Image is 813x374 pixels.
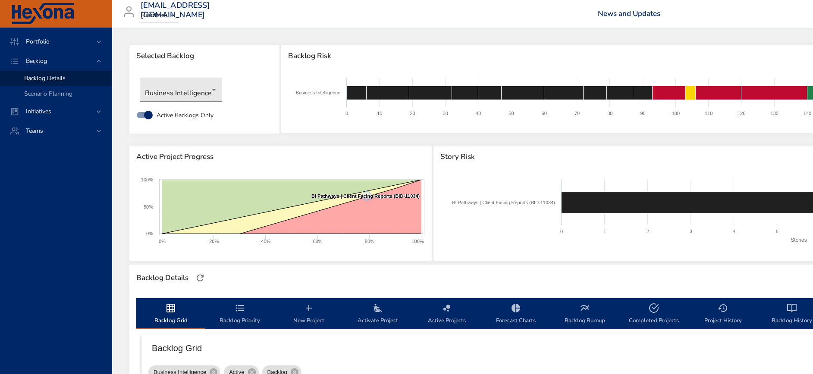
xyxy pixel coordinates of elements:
text: 40 [476,111,481,116]
h3: [EMAIL_ADDRESS][DOMAIN_NAME] [141,1,210,19]
text: 20 [410,111,415,116]
span: Backlog Details [24,74,66,82]
text: 0% [146,231,153,236]
text: 0 [345,111,348,116]
text: 60% [313,239,323,244]
text: 130 [771,111,778,116]
text: 60 [542,111,547,116]
text: 1 [603,229,606,234]
text: 70 [574,111,580,116]
text: 140 [804,111,811,116]
text: 90 [640,111,646,116]
text: 10 [377,111,382,116]
span: Selected Backlog [136,52,273,60]
div: Backlog Details [134,271,191,285]
text: 0 [560,229,563,234]
text: 5 [776,229,778,234]
button: Refresh Page [194,271,207,284]
text: 40% [261,239,270,244]
span: Teams [19,127,50,135]
span: Activate Project [348,303,407,326]
text: 100% [141,177,153,182]
span: Forecast Charts [487,303,545,326]
span: Scenario Planning [24,90,72,98]
text: 20% [209,239,219,244]
span: Active Projects [417,303,476,326]
text: 100 [672,111,680,116]
text: 50% [144,204,153,209]
a: News and Updates [598,9,660,19]
text: 120 [738,111,746,116]
text: 80 [607,111,612,116]
span: New Project [279,303,338,326]
text: 2 [647,229,649,234]
text: 30 [443,111,448,116]
span: Backlog Burnup [556,303,614,326]
span: Portfolio [19,37,57,46]
text: BI Pathways | Client Facing Reports (BID-11034) [452,200,555,205]
span: Completed Projects [625,303,683,326]
span: Initiatives [19,107,58,115]
text: 3 [690,229,692,234]
img: Hexona [10,3,75,25]
text: 0% [159,239,166,244]
text: 50 [509,111,514,116]
text: 100% [411,239,424,244]
text: 110 [705,111,713,116]
span: Backlog [19,57,54,65]
div: Raintree [141,9,178,22]
span: Backlog Priority [210,303,269,326]
span: Active Project Progress [136,153,425,161]
text: Business Intelligence [296,90,340,95]
span: Backlog Grid [141,303,200,326]
div: Business Intelligence [140,78,222,102]
span: Active Backlogs Only [157,111,213,120]
text: 80% [365,239,374,244]
text: Stories [791,237,807,243]
text: BI Pathways | Client Facing Reports (BID-11034) [311,193,420,199]
span: Project History [694,303,752,326]
text: 4 [733,229,735,234]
